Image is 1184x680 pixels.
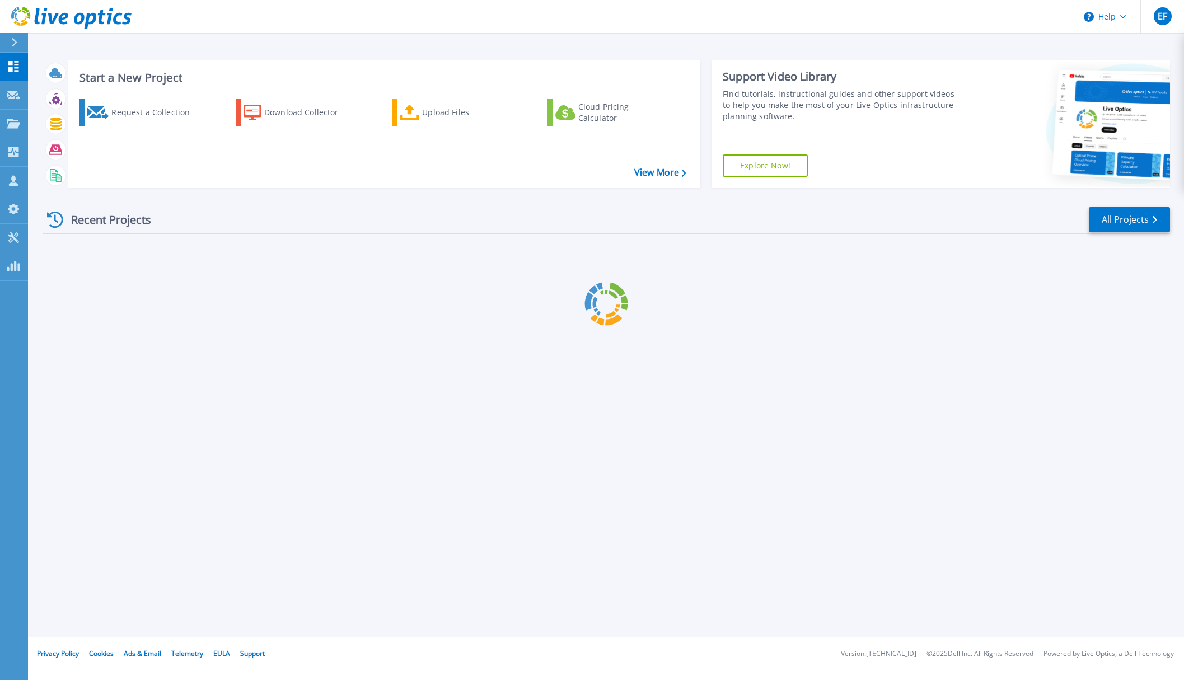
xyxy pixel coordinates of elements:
[79,99,204,126] a: Request a Collection
[723,88,958,122] div: Find tutorials, instructional guides and other support videos to help you make the most of your L...
[89,649,114,658] a: Cookies
[578,101,668,124] div: Cloud Pricing Calculator
[634,167,686,178] a: View More
[723,69,958,84] div: Support Video Library
[1158,12,1167,21] span: EF
[723,154,808,177] a: Explore Now!
[43,206,166,233] div: Recent Projects
[124,649,161,658] a: Ads & Email
[111,101,201,124] div: Request a Collection
[1089,207,1170,232] a: All Projects
[841,650,916,658] li: Version: [TECHNICAL_ID]
[37,649,79,658] a: Privacy Policy
[213,649,230,658] a: EULA
[926,650,1033,658] li: © 2025 Dell Inc. All Rights Reserved
[1043,650,1174,658] li: Powered by Live Optics, a Dell Technology
[264,101,354,124] div: Download Collector
[547,99,672,126] a: Cloud Pricing Calculator
[422,101,512,124] div: Upload Files
[171,649,203,658] a: Telemetry
[240,649,265,658] a: Support
[392,99,517,126] a: Upload Files
[79,72,686,84] h3: Start a New Project
[236,99,361,126] a: Download Collector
